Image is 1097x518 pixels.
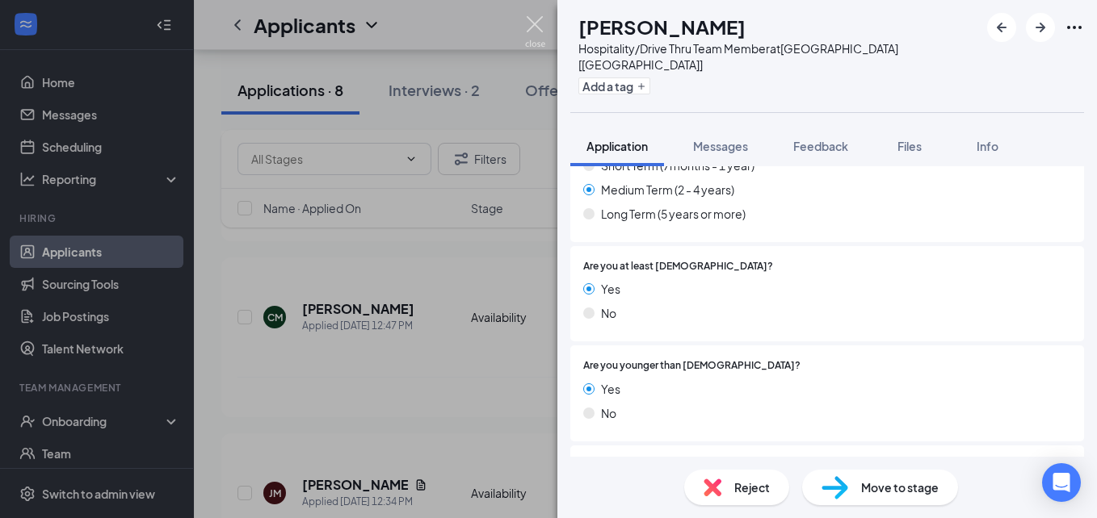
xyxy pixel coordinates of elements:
[977,139,998,153] span: Info
[992,18,1011,37] svg: ArrowLeftNew
[601,280,620,298] span: Yes
[793,139,848,153] span: Feedback
[861,478,939,496] span: Move to stage
[583,358,801,374] span: Are you younger than [DEMOGRAPHIC_DATA]?
[1042,463,1081,502] div: Open Intercom Messenger
[897,139,922,153] span: Files
[601,404,616,422] span: No
[583,259,773,274] span: Are you at least [DEMOGRAPHIC_DATA]?
[601,304,616,322] span: No
[1031,18,1050,37] svg: ArrowRight
[601,380,620,398] span: Yes
[578,13,746,40] h1: [PERSON_NAME]
[601,205,746,223] span: Long Term (5 years or more)
[693,139,748,153] span: Messages
[578,77,650,94] button: PlusAdd a tag
[601,181,734,198] span: Medium Term (2 - 4 years)
[578,40,979,73] div: Hospitality/Drive Thru Team Member at [GEOGRAPHIC_DATA] [[GEOGRAPHIC_DATA]]
[1065,18,1084,37] svg: Ellipses
[987,13,1016,42] button: ArrowLeftNew
[637,81,646,91] svg: Plus
[586,139,648,153] span: Application
[734,478,770,496] span: Reject
[1026,13,1055,42] button: ArrowRight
